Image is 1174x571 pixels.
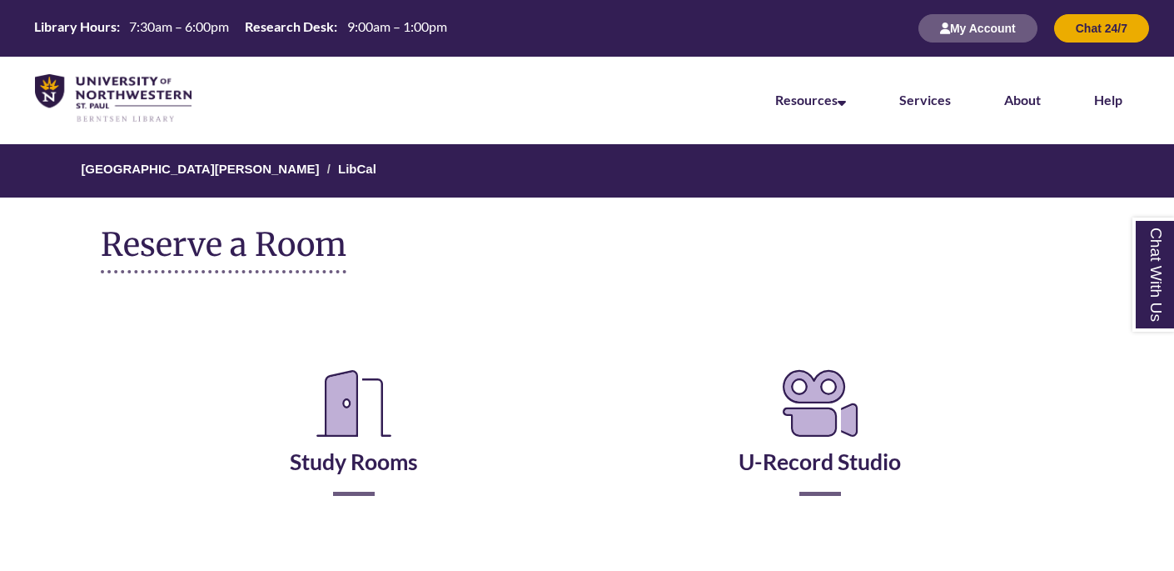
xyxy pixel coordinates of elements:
div: Reserve a Room [101,315,1074,545]
a: Chat 24/7 [1054,21,1149,35]
h1: Reserve a Room [101,227,346,273]
a: About [1004,92,1041,108]
a: My Account [918,21,1037,35]
a: Study Rooms [290,407,418,475]
button: My Account [918,14,1037,43]
th: Research Desk: [238,18,340,36]
a: [GEOGRAPHIC_DATA][PERSON_NAME] [81,162,319,176]
img: UNWSP Library Logo [35,74,192,123]
a: Hours Today [27,18,453,39]
table: Hours Today [27,18,453,38]
a: Services [899,92,951,108]
nav: Breadcrumb [101,144,1074,198]
button: Chat 24/7 [1054,14,1149,43]
a: LibCal [338,162,376,176]
span: 7:30am – 6:00pm [129,18,229,34]
a: Help [1094,92,1122,108]
th: Library Hours: [27,18,122,36]
span: 9:00am – 1:00pm [347,18,447,34]
a: U-Record Studio [739,407,901,475]
a: Resources [775,92,846,108]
